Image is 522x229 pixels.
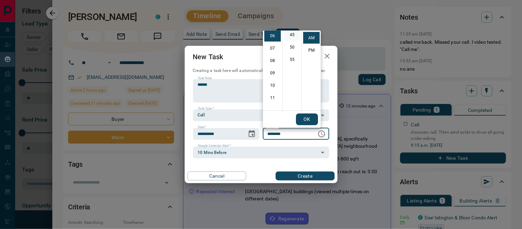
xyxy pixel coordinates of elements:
[296,114,318,125] button: OK
[198,144,231,148] label: Google Calendar Alert
[193,110,329,121] div: Call
[315,127,329,141] button: Choose time, selected time is 6:00 AM
[264,92,281,104] li: 11 hours
[276,171,334,180] button: Create
[198,106,214,111] label: Task Type
[245,127,259,141] button: Choose date, selected date is Sep 16, 2025
[264,30,281,42] li: 6 hours
[188,171,246,180] button: Cancel
[284,41,300,53] li: 50 minutes
[264,42,281,54] li: 7 hours
[282,31,301,111] ul: Select minutes
[264,67,281,79] li: 9 hours
[303,44,320,56] li: PM
[303,32,320,44] li: AM
[264,80,281,91] li: 10 hours
[268,125,277,129] label: Time
[185,46,232,68] h2: New Task
[193,68,329,74] p: Creating a task here will automatically add it to your Google Calendar.
[301,31,321,111] ul: Select meridiem
[284,54,300,65] li: 55 minutes
[198,125,206,129] label: Date
[193,147,329,158] div: 10 Mins Before
[198,76,212,81] label: Task Note
[263,31,282,111] ul: Select hours
[284,29,300,41] li: 45 minutes
[264,55,281,66] li: 8 hours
